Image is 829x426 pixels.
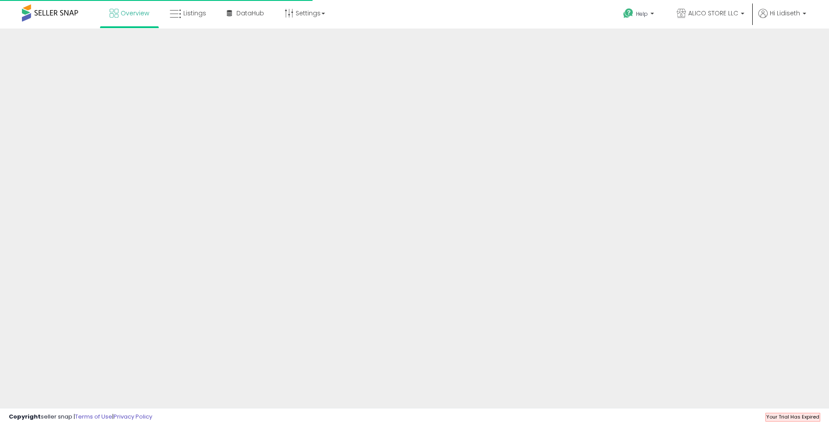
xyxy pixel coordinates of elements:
[636,10,648,18] span: Help
[623,8,634,19] i: Get Help
[183,9,206,18] span: Listings
[688,9,738,18] span: ALICO STORE LLC
[236,9,264,18] span: DataHub
[770,9,800,18] span: Hi Lidiseth
[121,9,149,18] span: Overview
[616,1,663,29] a: Help
[758,9,806,29] a: Hi Lidiseth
